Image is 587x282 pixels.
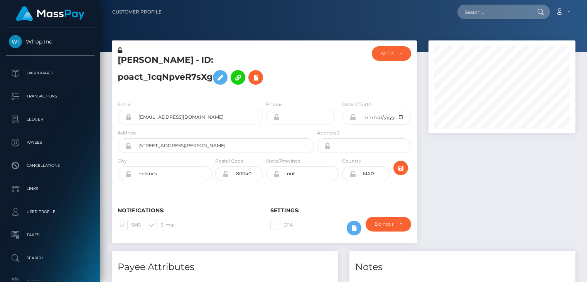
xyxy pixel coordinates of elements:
label: City [118,158,127,164]
p: User Profile [9,206,91,218]
h4: Payee Attributes [118,260,332,274]
p: Search [9,252,91,264]
a: User Profile [6,202,94,222]
img: MassPay Logo [16,6,84,21]
h6: Settings: [270,207,412,214]
a: Transactions [6,87,94,106]
a: Payees [6,133,94,152]
label: SMS [118,220,141,230]
label: Postal Code [215,158,243,164]
p: Payees [9,137,91,148]
button: ACTIVE [372,46,411,61]
p: Ledger [9,114,91,125]
div: ACTIVE [381,50,393,57]
button: Do not require [366,217,411,232]
a: Taxes [6,225,94,245]
p: Taxes [9,229,91,241]
p: Transactions [9,91,91,102]
a: Cancellations [6,156,94,175]
label: Address 2 [317,129,340,136]
h4: Notes [355,260,570,274]
a: Customer Profile [112,4,162,20]
p: Links [9,183,91,195]
img: Whop Inc [9,35,22,48]
label: Address [118,129,137,136]
label: State/Province [266,158,300,164]
input: Search... [457,5,530,19]
label: E-mail [147,220,175,230]
h6: Notifications: [118,207,259,214]
label: Country [342,158,361,164]
a: Search [6,248,94,268]
label: Date of Birth [342,101,372,108]
h5: [PERSON_NAME] - ID: poact_1cqNpveR7sXg [118,54,310,89]
div: Do not require [374,221,393,227]
label: Phone [266,101,282,108]
label: E-mail [118,101,133,108]
p: Cancellations [9,160,91,171]
a: Dashboard [6,64,94,83]
label: 2FA [270,220,293,230]
p: Dashboard [9,67,91,79]
span: Whop Inc [6,38,94,45]
a: Ledger [6,110,94,129]
a: Links [6,179,94,198]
